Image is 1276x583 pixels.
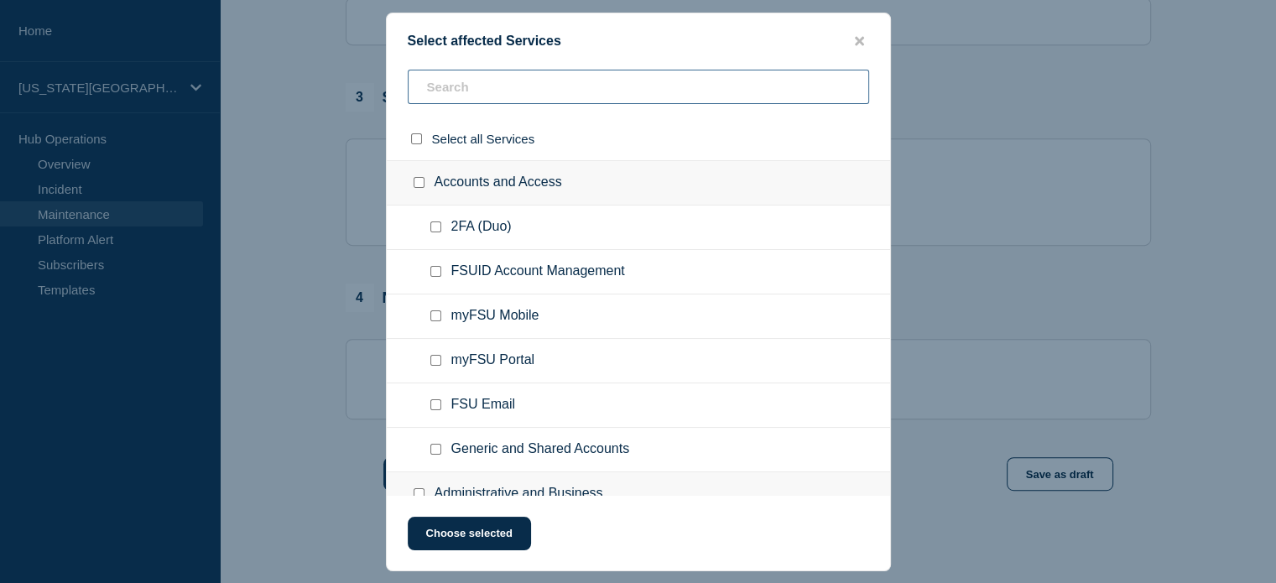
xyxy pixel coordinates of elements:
[414,177,424,188] input: Accounts and Access checkbox
[451,352,535,369] span: myFSU Portal
[430,444,441,455] input: Generic and Shared Accounts checkbox
[408,517,531,550] button: Choose selected
[430,221,441,232] input: 2FA (Duo) checkbox
[451,308,539,325] span: myFSU Mobile
[451,263,625,280] span: FSUID Account Management
[451,441,630,458] span: Generic and Shared Accounts
[430,266,441,277] input: FSUID Account Management checkbox
[408,70,869,104] input: Search
[850,34,869,49] button: close button
[430,399,441,410] input: FSU Email checkbox
[387,160,890,206] div: Accounts and Access
[430,355,441,366] input: myFSU Portal checkbox
[411,133,422,144] input: select all checkbox
[432,132,535,146] span: Select all Services
[451,219,512,236] span: 2FA (Duo)
[430,310,441,321] input: myFSU Mobile checkbox
[387,34,890,49] div: Select affected Services
[387,472,890,517] div: Administrative and Business
[451,397,515,414] span: FSU Email
[414,488,424,499] input: Administrative and Business checkbox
